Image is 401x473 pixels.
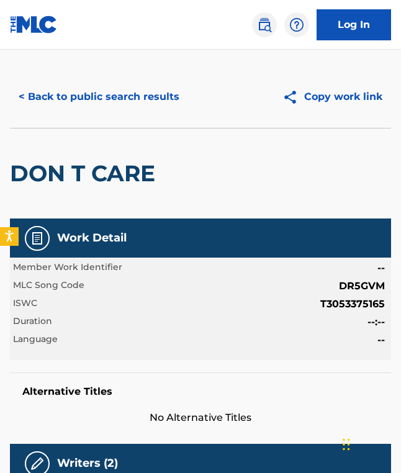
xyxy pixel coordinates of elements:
img: Copy work link [282,89,304,105]
span: --:-- [367,315,385,330]
span: ISWC [13,297,37,312]
a: Log In [317,9,391,40]
button: Copy work link [274,81,391,112]
span: -- [377,261,385,276]
button: < Back to public search results [10,81,188,112]
img: MLC Logo [10,16,58,34]
div: Help [284,12,309,37]
img: help [289,17,304,32]
a: Public Search [252,12,277,37]
iframe: Chat Widget [339,413,401,473]
h5: Writers (2) [57,456,118,471]
span: T3053375165 [320,297,385,312]
span: -- [377,333,385,348]
span: DR5GVM [339,279,385,294]
span: Member Work Identifier [13,261,122,276]
img: Work Detail [30,231,45,246]
h5: Work Detail [57,231,127,245]
div: Drag [343,426,350,463]
img: search [257,17,272,32]
img: Writers [30,456,45,471]
span: No Alternative Titles [10,410,391,425]
span: Duration [13,315,52,330]
h5: Alternative Titles [22,385,379,398]
h2: DON T CARE [10,160,161,187]
span: MLC Song Code [13,279,84,294]
span: Language [13,333,58,348]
